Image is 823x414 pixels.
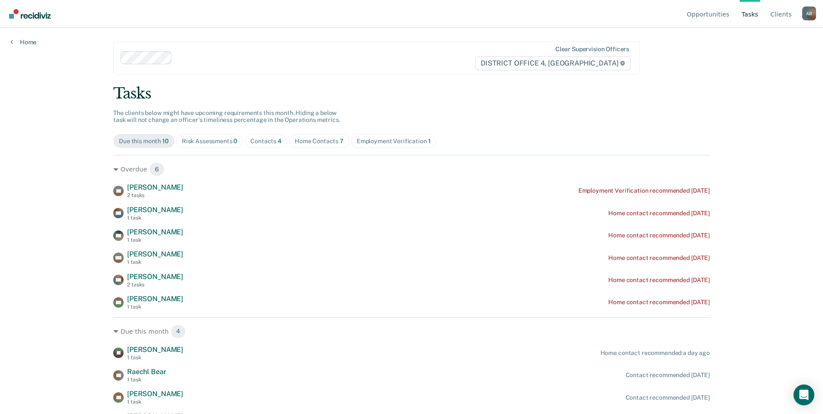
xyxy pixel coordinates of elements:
span: [PERSON_NAME] [127,206,183,214]
span: [PERSON_NAME] [127,390,183,398]
span: 6 [149,162,164,176]
div: A B [802,7,816,20]
div: Home contact recommended [DATE] [608,276,710,284]
div: 2 tasks [127,192,183,198]
div: Home contact recommended a day ago [600,349,710,357]
div: 1 task [127,259,183,265]
span: 4 [278,138,282,145]
div: 2 tasks [127,282,183,288]
span: 0 [233,138,237,145]
button: Profile dropdown button [802,7,816,20]
span: 1 [428,138,431,145]
div: Employment Verification recommended [DATE] [578,187,710,194]
div: Home contact recommended [DATE] [608,299,710,306]
div: Employment Verification [357,138,431,145]
span: 4 [171,325,186,338]
div: Home contact recommended [DATE] [608,232,710,239]
div: Due this month [119,138,169,145]
div: 1 task [127,355,183,361]
div: Clear supervision officers [555,46,629,53]
div: Contact recommended [DATE] [626,394,710,401]
a: Home [10,38,36,46]
div: Contact recommended [DATE] [626,371,710,379]
div: Home contact recommended [DATE] [608,210,710,217]
span: [PERSON_NAME] [127,250,183,258]
div: 1 task [127,399,183,405]
div: Open Intercom Messenger [793,384,814,405]
div: 1 task [127,215,183,221]
div: 1 task [127,237,183,243]
div: Tasks [113,85,710,102]
div: Due this month 4 [113,325,710,338]
span: The clients below might have upcoming requirements this month. Hiding a below task will not chang... [113,109,340,124]
div: Home contact recommended [DATE] [608,254,710,262]
span: 10 [162,138,169,145]
span: [PERSON_NAME] [127,273,183,281]
span: [PERSON_NAME] [127,183,183,191]
span: Raechl Bear [127,368,166,376]
span: 7 [340,138,344,145]
span: [PERSON_NAME] [127,295,183,303]
div: Home Contacts [295,138,344,145]
div: 1 task [127,304,183,310]
div: Overdue 6 [113,162,710,176]
div: Risk Assessments [182,138,238,145]
span: DISTRICT OFFICE 4, [GEOGRAPHIC_DATA] [475,56,631,70]
div: Contacts [250,138,282,145]
div: 1 task [127,377,166,383]
span: [PERSON_NAME] [127,345,183,354]
img: Recidiviz [9,9,51,19]
span: [PERSON_NAME] [127,228,183,236]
